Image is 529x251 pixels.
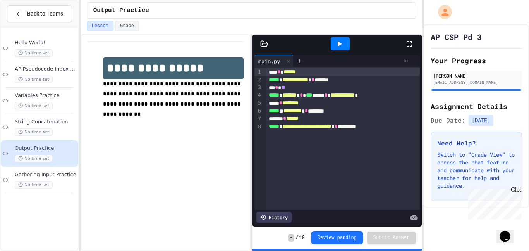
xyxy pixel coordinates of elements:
span: No time set [15,181,53,189]
div: 3 [254,84,262,92]
button: Review pending [311,231,363,244]
h1: AP CSP Pd 3 [431,31,482,42]
div: 7 [254,115,262,123]
button: Back to Teams [7,5,72,22]
div: 5 [254,99,262,107]
span: No time set [15,128,53,136]
div: My Account [430,3,454,21]
div: History [256,212,292,223]
button: Lesson [87,21,113,31]
span: Submit Answer [373,235,410,241]
span: Variables Practice [15,92,77,99]
div: main.py [254,57,284,65]
span: String Concatenation [15,119,77,125]
h2: Your Progress [431,55,522,66]
div: 4 [254,92,262,99]
button: Grade [115,21,139,31]
span: - [288,234,294,242]
span: Gathering Input Practice [15,171,77,178]
span: / [295,235,298,241]
div: 1 [254,68,262,76]
h3: Need Help? [437,138,515,148]
span: No time set [15,49,53,57]
span: Hello World! [15,40,77,46]
div: [EMAIL_ADDRESS][DOMAIN_NAME] [433,80,520,85]
span: No time set [15,76,53,83]
div: Chat with us now!Close [3,3,53,49]
span: Due Date: [431,116,465,125]
span: AP Pseudocode Index Card Assignment [15,66,77,73]
span: [DATE] [469,115,493,126]
span: Output Practice [15,145,77,152]
span: Output Practice [93,6,149,15]
div: main.py [254,55,294,67]
div: 6 [254,107,262,115]
div: 8 [254,123,262,131]
span: No time set [15,102,53,109]
span: 10 [299,235,305,241]
span: No time set [15,155,53,162]
div: [PERSON_NAME] [433,72,520,79]
div: 2 [254,76,262,84]
iframe: chat widget [465,186,521,219]
iframe: chat widget [496,220,521,243]
h2: Assignment Details [431,101,522,112]
span: Back to Teams [27,10,63,18]
button: Submit Answer [367,232,416,244]
p: Switch to "Grade View" to access the chat feature and communicate with your teacher for help and ... [437,151,515,190]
